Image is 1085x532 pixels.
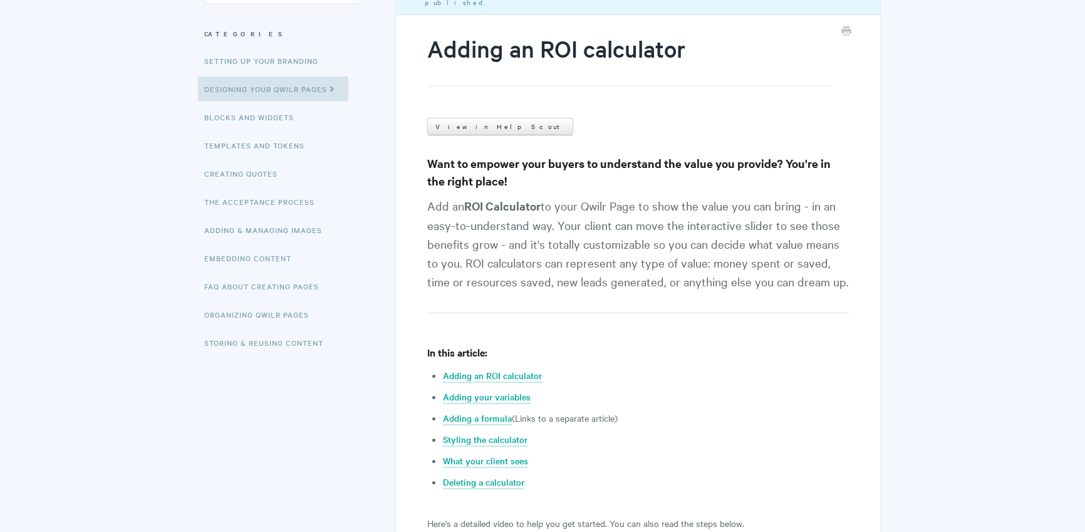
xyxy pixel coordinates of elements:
[443,476,524,489] a: Deleting a calculator
[427,118,573,135] a: View in Help Scout
[427,196,849,313] p: Add an to your Qwilr Page to show the value you can bring - in an easy-to-understand way. Your cl...
[443,369,542,383] a: Adding an ROI calculator
[204,330,333,355] a: Storing & Reusing Content
[204,48,328,73] a: Setting up your Branding
[443,433,527,447] a: Styling the calculator
[204,274,328,299] a: FAQ About Creating Pages
[198,76,348,102] a: Designing Your Qwilr Pages
[841,25,851,39] a: Print this Article
[427,33,830,86] h1: Adding an ROI calculator
[204,189,324,214] a: The Acceptance Process
[443,412,512,425] a: Adding a formula
[204,105,303,130] a: Blocks and Widgets
[204,302,318,327] a: Organizing Qwilr Pages
[443,410,849,425] li: (Links to a separate article)
[443,390,531,404] a: Adding your variables
[204,133,314,158] a: Templates and Tokens
[204,161,287,186] a: Creating Quotes
[464,198,541,214] strong: ROI Calculator
[204,217,331,243] a: Adding & Managing Images
[427,155,849,190] h3: Want to empower your buyers to understand the value you provide? You're in the right place!
[204,23,360,45] h3: Categories
[443,454,528,468] a: What your client sees
[204,246,301,271] a: Embedding Content
[427,345,487,359] strong: In this article:
[427,516,849,531] p: Here's a detailed video to help you get started. You can also read the steps below.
